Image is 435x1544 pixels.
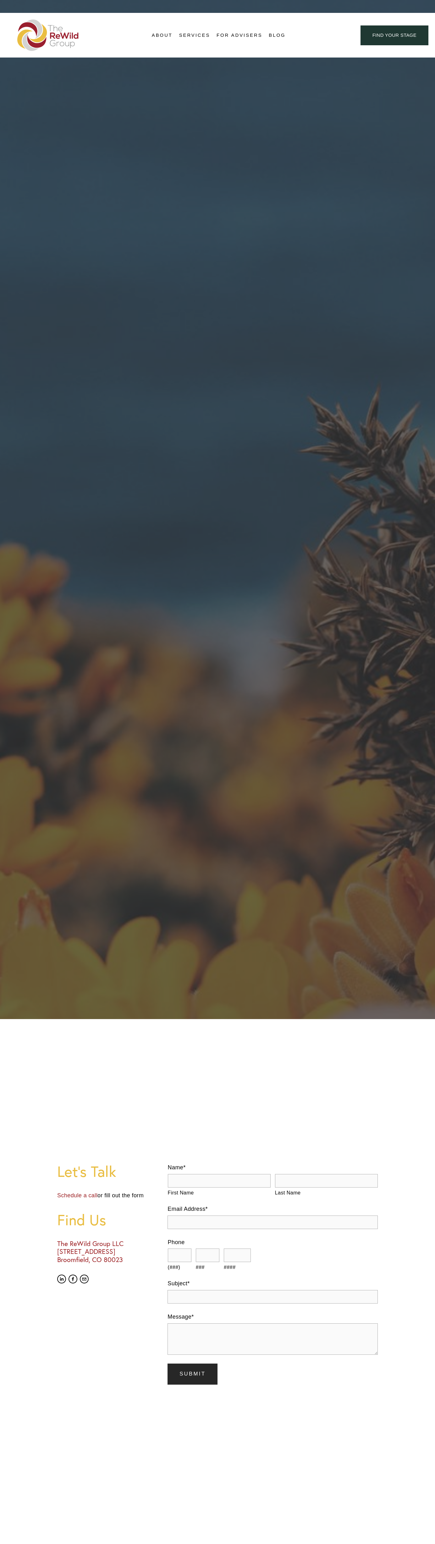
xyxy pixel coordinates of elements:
a: find your stage [361,25,428,45]
a: Facebook [69,1275,77,1283]
legend: Phone [168,1238,185,1247]
input: Submit [168,1364,217,1385]
a: For Advisers [217,30,262,40]
img: The ReWild Group [17,19,79,51]
input: (###) [168,1249,192,1262]
span: Last Name [275,1189,378,1197]
span: (###) [168,1263,192,1271]
a: folder dropdown [152,30,173,40]
a: Blog [269,30,285,40]
legend: Name [168,1163,186,1172]
p: or fill out the form [57,1191,157,1200]
span: First Name [168,1189,271,1197]
input: ### [196,1249,220,1262]
a: communicate@rewildgroup.com [80,1275,89,1283]
label: Subject [168,1279,378,1288]
h1: Let's Talk [57,1163,157,1180]
span: About [152,31,173,40]
span: ### [196,1263,220,1271]
input: #### [224,1249,251,1262]
h3: The ReWild Group LLC [STREET_ADDRESS] Broomfield, CO 80023 [57,1240,157,1264]
a: Schedule a call [57,1192,97,1199]
label: Message [168,1312,378,1321]
span: Services [179,31,210,40]
input: Last Name [275,1174,378,1188]
span: #### [224,1263,251,1271]
h1: Find Us [57,1211,157,1228]
input: First Name [168,1174,271,1188]
label: Email Address [168,1205,378,1214]
a: folder dropdown [179,30,210,40]
a: Lindsay Hanzlik [57,1275,66,1283]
